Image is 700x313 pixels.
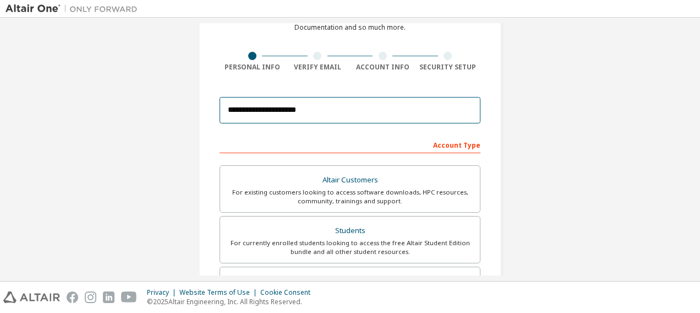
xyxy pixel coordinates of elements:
img: instagram.svg [85,292,96,303]
div: Privacy [147,288,179,297]
div: Account Type [220,136,480,153]
img: Altair One [6,3,143,14]
div: Cookie Consent [260,288,317,297]
img: altair_logo.svg [3,292,60,303]
div: Altair Customers [227,172,473,188]
div: For currently enrolled students looking to access the free Altair Student Edition bundle and all ... [227,239,473,256]
img: youtube.svg [121,292,137,303]
div: Account Info [350,63,415,72]
p: © 2025 Altair Engineering, Inc. All Rights Reserved. [147,297,317,306]
div: For existing customers looking to access software downloads, HPC resources, community, trainings ... [227,188,473,206]
div: Website Terms of Use [179,288,260,297]
div: Faculty [227,274,473,289]
img: linkedin.svg [103,292,114,303]
div: Students [227,223,473,239]
img: facebook.svg [67,292,78,303]
div: For Free Trials, Licenses, Downloads, Learning & Documentation and so much more. [274,14,426,32]
div: Personal Info [220,63,285,72]
div: Verify Email [285,63,351,72]
div: Security Setup [415,63,481,72]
